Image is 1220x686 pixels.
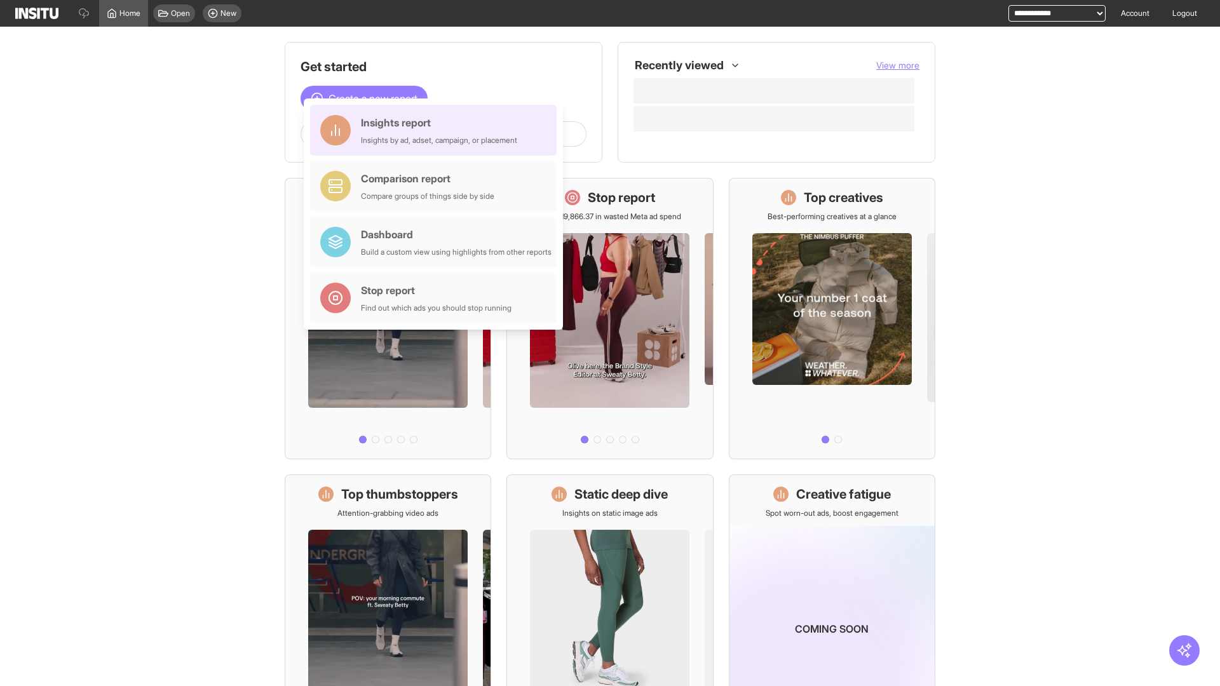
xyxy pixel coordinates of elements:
div: Insights report [361,115,517,130]
button: Create a new report [301,86,428,111]
span: Create a new report [329,91,417,106]
span: View more [876,60,919,71]
h1: Top thumbstoppers [341,485,458,503]
div: Stop report [361,283,512,298]
div: Find out which ads you should stop running [361,303,512,313]
a: Stop reportSave £19,866.37 in wasted Meta ad spend [506,178,713,459]
a: What's live nowSee all active ads instantly [285,178,491,459]
h1: Stop report [588,189,655,206]
span: New [220,8,236,18]
a: Top creativesBest-performing creatives at a glance [729,178,935,459]
h1: Static deep dive [574,485,668,503]
img: Logo [15,8,58,19]
h1: Get started [301,58,586,76]
div: Compare groups of things side by side [361,191,494,201]
span: Home [119,8,140,18]
div: Comparison report [361,171,494,186]
div: Build a custom view using highlights from other reports [361,247,552,257]
p: Insights on static image ads [562,508,658,518]
div: Dashboard [361,227,552,242]
p: Attention-grabbing video ads [337,508,438,518]
p: Best-performing creatives at a glance [768,212,897,222]
div: Insights by ad, adset, campaign, or placement [361,135,517,145]
h1: Top creatives [804,189,883,206]
p: Save £19,866.37 in wasted Meta ad spend [538,212,681,222]
span: Open [171,8,190,18]
button: View more [876,59,919,72]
